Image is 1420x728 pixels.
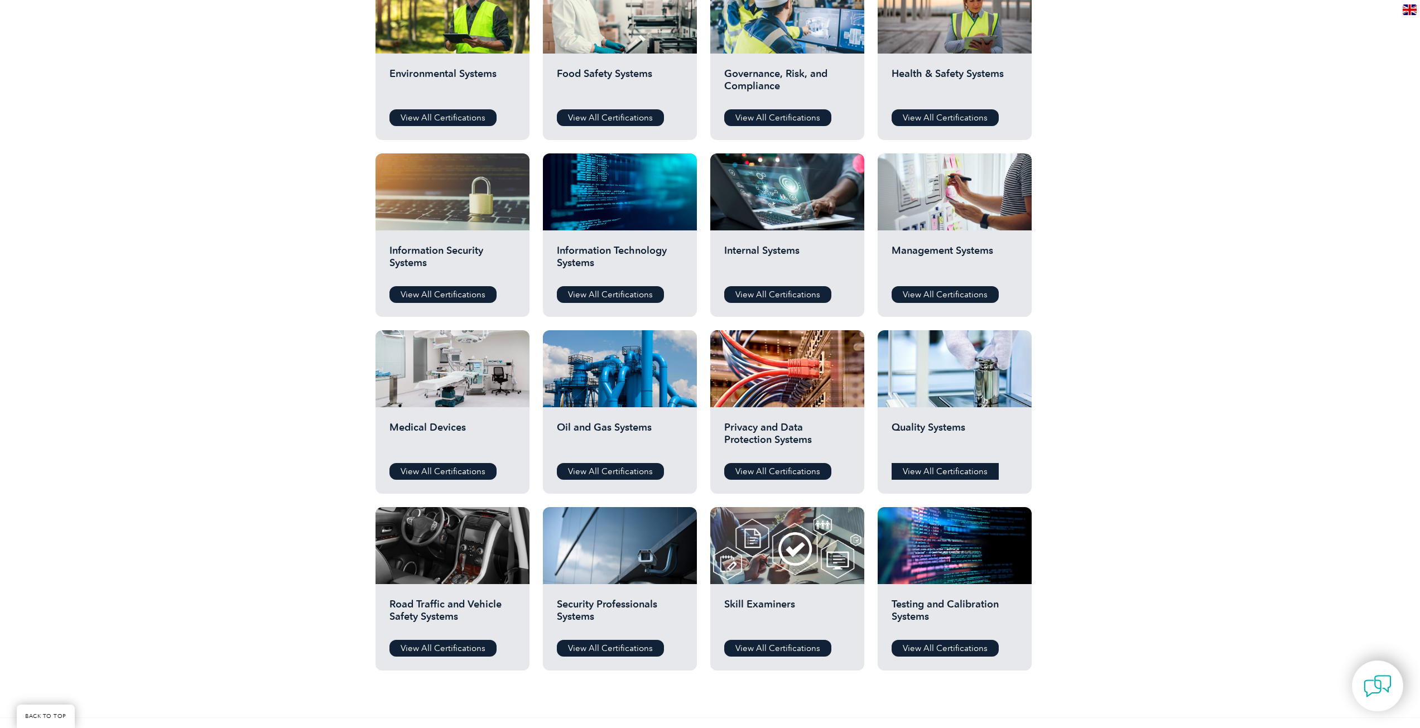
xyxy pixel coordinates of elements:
a: View All Certifications [557,286,664,303]
h2: Information Technology Systems [557,244,683,278]
h2: Skill Examiners [724,598,850,631]
h2: Management Systems [892,244,1018,278]
a: View All Certifications [389,640,497,657]
a: View All Certifications [892,463,999,480]
h2: Road Traffic and Vehicle Safety Systems [389,598,516,631]
a: View All Certifications [892,286,999,303]
h2: Medical Devices [389,421,516,455]
a: View All Certifications [389,109,497,126]
h2: Environmental Systems [389,68,516,101]
h2: Quality Systems [892,421,1018,455]
a: View All Certifications [557,640,664,657]
a: View All Certifications [389,463,497,480]
h2: Food Safety Systems [557,68,683,101]
a: BACK TO TOP [17,705,75,728]
h2: Internal Systems [724,244,850,278]
h2: Information Security Systems [389,244,516,278]
a: View All Certifications [724,286,831,303]
a: View All Certifications [724,463,831,480]
a: View All Certifications [724,109,831,126]
h2: Privacy and Data Protection Systems [724,421,850,455]
a: View All Certifications [557,109,664,126]
a: View All Certifications [892,109,999,126]
img: contact-chat.png [1364,672,1392,700]
a: View All Certifications [892,640,999,657]
a: View All Certifications [557,463,664,480]
a: View All Certifications [389,286,497,303]
a: View All Certifications [724,640,831,657]
h2: Governance, Risk, and Compliance [724,68,850,101]
h2: Security Professionals Systems [557,598,683,631]
img: en [1403,4,1417,15]
h2: Testing and Calibration Systems [892,598,1018,631]
h2: Oil and Gas Systems [557,421,683,455]
h2: Health & Safety Systems [892,68,1018,101]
